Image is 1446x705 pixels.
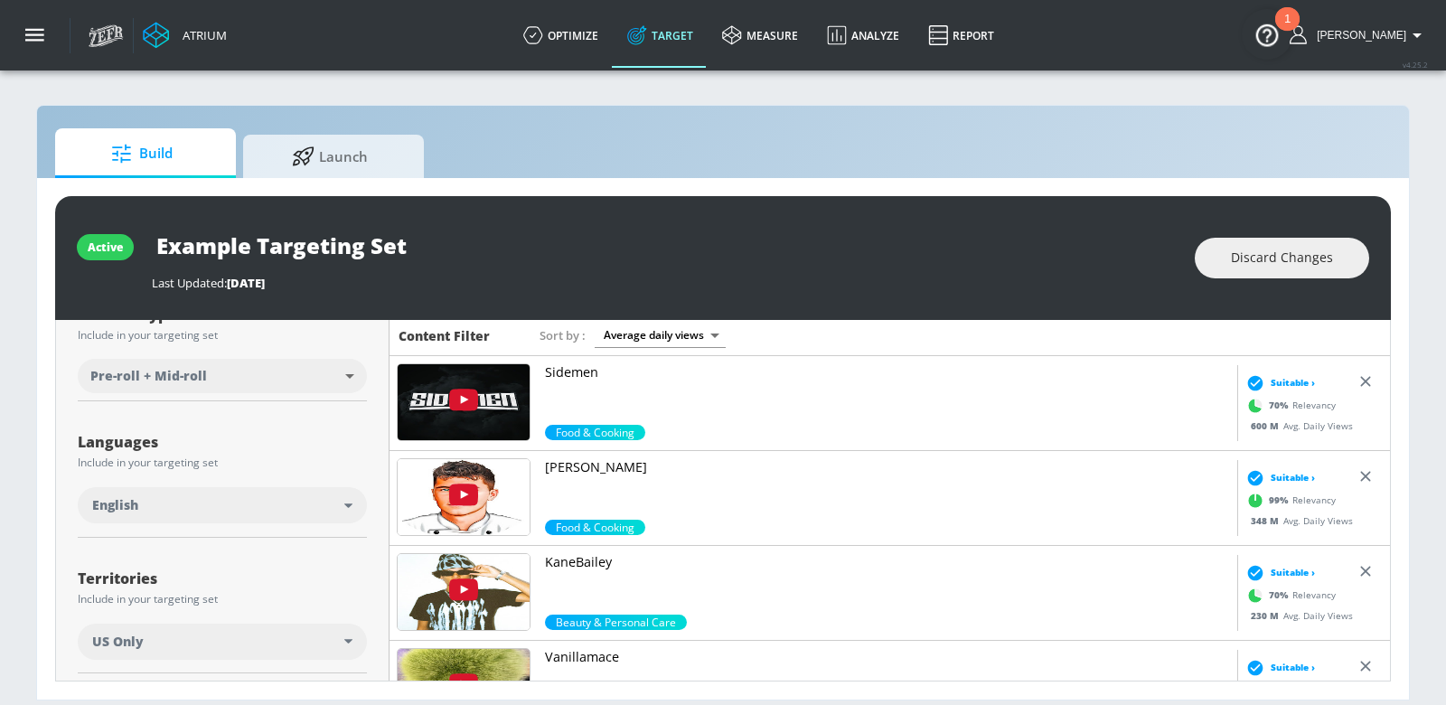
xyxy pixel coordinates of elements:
div: 99.0% [545,520,645,535]
span: 99 % [1269,493,1292,507]
div: Content Type [78,307,367,322]
p: Sidemen [545,363,1230,381]
div: Relevancy [1242,391,1336,418]
div: US Only [78,624,367,660]
a: [PERSON_NAME] [545,458,1230,520]
div: Languages [78,435,367,449]
img: UUmQgPkVtuNfOulKBF7FTujg [398,554,530,630]
div: Relevancy [1242,486,1336,513]
span: 230 M [1251,608,1283,621]
span: Food & Cooking [545,425,645,440]
div: English [78,487,367,523]
a: Atrium [143,22,227,49]
a: KaneBailey [545,553,1230,615]
div: Average daily views [595,323,726,347]
a: optimize [509,3,613,68]
span: Sort by [540,327,586,343]
div: Suitable › [1242,658,1315,676]
div: 70.0% [545,425,645,440]
div: 1 [1284,19,1291,42]
div: Include in your targeting set [78,594,367,605]
span: login as: casey.cohen@zefr.com [1310,29,1406,42]
div: Relevancy [1242,676,1336,703]
p: [PERSON_NAME] [545,458,1230,476]
div: Include in your targeting set [78,330,367,341]
div: Atrium [175,27,227,43]
a: Analyze [812,3,914,68]
span: Pre-roll + Mid-roll [90,367,207,385]
img: UUMyOj6fhvKFMjxUCp3b_3gA [398,459,530,535]
div: Avg. Daily Views [1242,608,1353,622]
img: UUDogdKl7t7NHzQ95aEwkdMw [398,364,530,440]
div: Territories [78,571,367,586]
div: Suitable › [1242,563,1315,581]
div: Avg. Daily Views [1242,418,1353,432]
a: Sidemen [545,363,1230,425]
span: Launch [261,135,399,178]
div: 70.0% [545,615,687,630]
div: Relevancy [1242,581,1336,608]
h6: Content Filter [399,327,490,344]
a: measure [708,3,812,68]
span: English [92,496,138,514]
span: Suitable › [1271,376,1315,390]
div: Avg. Daily Views [1242,513,1353,527]
div: Include in your targeting set [78,457,367,468]
span: 70 % [1269,399,1292,412]
span: 600 M [1251,418,1283,431]
span: Suitable › [1271,566,1315,579]
span: [DATE] [227,275,265,291]
button: Discard Changes [1195,238,1369,278]
a: Report [914,3,1009,68]
span: Build [73,132,211,175]
span: 70 % [1269,588,1292,602]
p: Vanillamace [545,648,1230,666]
div: Suitable › [1242,468,1315,486]
span: 348 M [1251,513,1283,526]
span: Suitable › [1271,471,1315,484]
button: [PERSON_NAME] [1290,24,1428,46]
span: Food & Cooking [545,520,645,535]
span: Beauty & Personal Care [545,615,687,630]
div: active [88,240,123,255]
span: Suitable › [1271,661,1315,674]
p: KaneBailey [545,553,1230,571]
div: Suitable › [1242,373,1315,391]
a: Target [613,3,708,68]
div: Last Updated: [152,275,1177,291]
span: v 4.25.2 [1403,60,1428,70]
span: US Only [92,633,144,651]
button: Open Resource Center, 1 new notification [1242,9,1292,60]
span: Discard Changes [1231,247,1333,269]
